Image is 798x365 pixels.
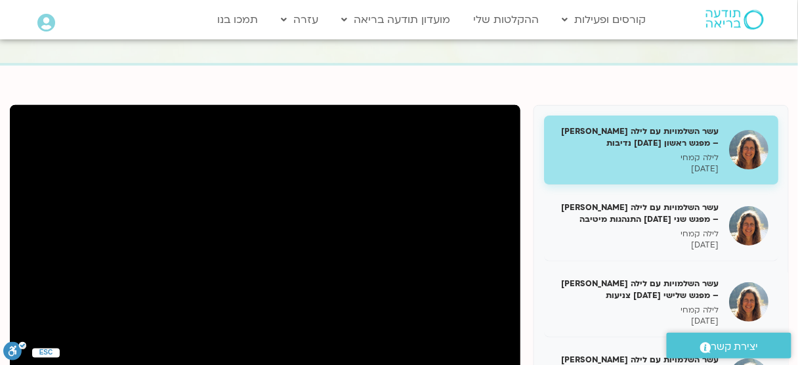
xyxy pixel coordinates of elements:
h5: עשר השלמויות עם לילה [PERSON_NAME] – מפגש שני [DATE] התנהגות מיטיבה [554,202,719,225]
img: תודעה בריאה [706,10,764,30]
img: עשר השלמויות עם לילה קמחי – מפגש שלישי 04/10/24 צניעות [729,282,768,322]
a: עזרה [275,7,325,32]
a: תמכו בנו [211,7,265,32]
a: ההקלטות שלי [467,7,546,32]
h5: עשר השלמויות עם לילה [PERSON_NAME] – מפגש ראשון [DATE] נדיבות [554,125,719,149]
p: לילה קמחי [554,152,719,163]
p: לילה קמחי [554,305,719,316]
img: עשר השלמויות עם לילה קמחי – מפגש ראשון 02/10/24 נדיבות [729,130,768,169]
img: עשר השלמויות עם לילה קמחי – מפגש שני 03/10/24 התנהגות מיטיבה [729,206,768,246]
p: [DATE] [554,240,719,251]
p: [DATE] [554,163,719,175]
a: יצירת קשר [667,333,791,358]
span: יצירת קשר [711,338,759,356]
h5: עשר השלמויות עם לילה [PERSON_NAME] – מפגש שלישי [DATE] צניעות [554,278,719,301]
p: לילה קמחי [554,228,719,240]
a: מועדון תודעה בריאה [335,7,457,32]
p: [DATE] [554,316,719,327]
a: קורסים ופעילות [556,7,653,32]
